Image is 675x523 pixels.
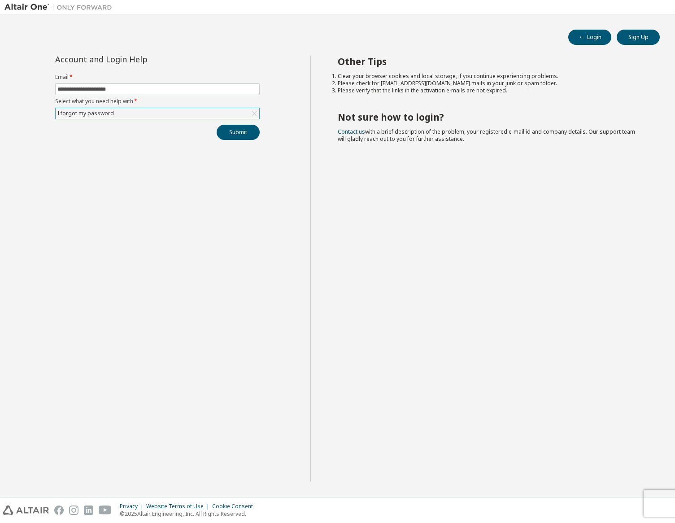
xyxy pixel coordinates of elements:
img: facebook.svg [54,506,64,515]
img: altair_logo.svg [3,506,49,515]
li: Clear your browser cookies and local storage, if you continue experiencing problems. [338,73,644,80]
div: Cookie Consent [212,503,258,510]
button: Login [568,30,611,45]
label: Select what you need help with [55,98,260,105]
div: I forgot my password [56,109,115,118]
div: Account and Login Help [55,56,219,63]
img: linkedin.svg [84,506,93,515]
h2: Not sure how to login? [338,111,644,123]
img: instagram.svg [69,506,78,515]
li: Please check for [EMAIL_ADDRESS][DOMAIN_NAME] mails in your junk or spam folder. [338,80,644,87]
h2: Other Tips [338,56,644,67]
div: Privacy [120,503,146,510]
button: Sign Up [617,30,660,45]
img: youtube.svg [99,506,112,515]
a: Contact us [338,128,365,135]
li: Please verify that the links in the activation e-mails are not expired. [338,87,644,94]
div: I forgot my password [56,108,259,119]
div: Website Terms of Use [146,503,212,510]
button: Submit [217,125,260,140]
p: © 2025 Altair Engineering, Inc. All Rights Reserved. [120,510,258,518]
label: Email [55,74,260,81]
img: Altair One [4,3,117,12]
span: with a brief description of the problem, your registered e-mail id and company details. Our suppo... [338,128,635,143]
